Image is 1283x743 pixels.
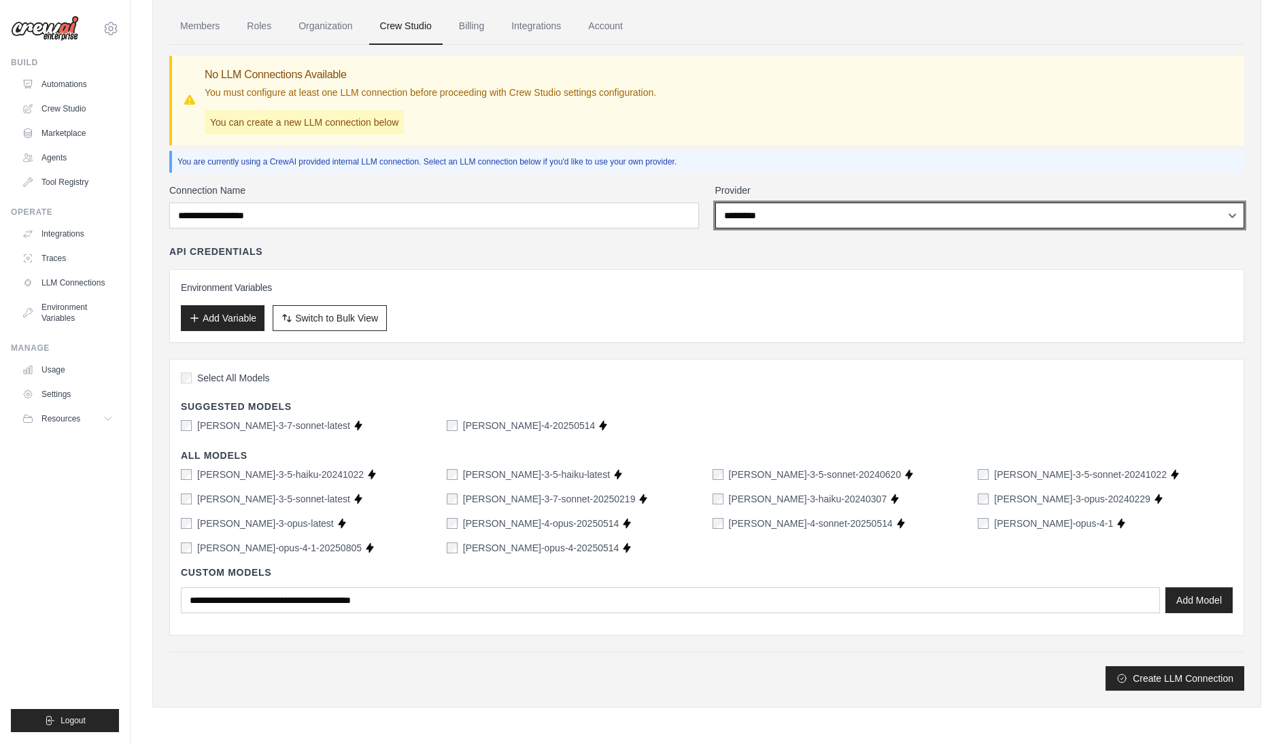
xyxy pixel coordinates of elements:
[994,492,1150,506] label: claude-3-opus-20240229
[181,542,192,553] input: claude-opus-4-1-20250805
[16,359,119,381] a: Usage
[713,518,723,529] input: claude-4-sonnet-20250514
[16,98,119,120] a: Crew Studio
[181,305,264,331] button: Add Variable
[181,449,1233,462] h4: All Models
[288,8,363,45] a: Organization
[447,542,458,553] input: claude-opus-4-20250514
[447,420,458,431] input: claude-sonnet-4-20250514
[295,311,378,325] span: Switch to Bulk View
[978,518,989,529] input: claude-opus-4-1
[11,57,119,68] div: Build
[169,8,230,45] a: Members
[463,468,610,481] label: claude-3-5-haiku-latest
[16,247,119,269] a: Traces
[463,492,636,506] label: claude-3-7-sonnet-20250219
[448,8,495,45] a: Billing
[11,207,119,218] div: Operate
[169,245,262,258] h4: API Credentials
[61,715,86,726] span: Logout
[500,8,572,45] a: Integrations
[463,419,596,432] label: claude-sonnet-4-20250514
[1215,678,1283,743] div: Виджет чата
[41,413,80,424] span: Resources
[205,67,656,83] h3: No LLM Connections Available
[463,541,619,555] label: claude-opus-4-20250514
[197,492,350,506] label: claude-3-5-sonnet-latest
[181,281,1233,294] h3: Environment Variables
[236,8,282,45] a: Roles
[447,494,458,504] input: claude-3-7-sonnet-20250219
[181,494,192,504] input: claude-3-5-sonnet-latest
[1165,587,1233,613] button: Add Model
[181,420,192,431] input: claude-3-7-sonnet-latest
[994,468,1167,481] label: claude-3-5-sonnet-20241022
[16,147,119,169] a: Agents
[16,223,119,245] a: Integrations
[197,541,362,555] label: claude-opus-4-1-20250805
[16,73,119,95] a: Automations
[1106,666,1244,691] button: Create LLM Connection
[729,517,893,530] label: claude-4-sonnet-20250514
[729,492,887,506] label: claude-3-haiku-20240307
[713,494,723,504] input: claude-3-haiku-20240307
[181,400,1233,413] h4: Suggested Models
[11,709,119,732] button: Logout
[16,383,119,405] a: Settings
[447,469,458,480] input: claude-3-5-haiku-latest
[16,171,119,193] a: Tool Registry
[181,469,192,480] input: claude-3-5-haiku-20241022
[463,517,619,530] label: claude-4-opus-20250514
[177,156,1239,167] p: You are currently using a CrewAI provided internal LLM connection. Select an LLM connection below...
[577,8,634,45] a: Account
[205,86,656,99] p: You must configure at least one LLM connection before proceeding with Crew Studio settings config...
[729,468,902,481] label: claude-3-5-sonnet-20240620
[197,419,350,432] label: claude-3-7-sonnet-latest
[197,517,334,530] label: claude-3-opus-latest
[978,494,989,504] input: claude-3-opus-20240229
[369,8,443,45] a: Crew Studio
[181,566,1233,579] h4: Custom Models
[205,110,404,135] p: You can create a new LLM connection below
[197,468,364,481] label: claude-3-5-haiku-20241022
[994,517,1113,530] label: claude-opus-4-1
[273,305,387,331] button: Switch to Bulk View
[16,122,119,144] a: Marketplace
[713,469,723,480] input: claude-3-5-sonnet-20240620
[1215,678,1283,743] iframe: Chat Widget
[11,343,119,353] div: Manage
[197,371,270,385] span: Select All Models
[11,16,79,41] img: Logo
[978,469,989,480] input: claude-3-5-sonnet-20241022
[447,518,458,529] input: claude-4-opus-20250514
[16,296,119,329] a: Environment Variables
[16,408,119,430] button: Resources
[16,272,119,294] a: LLM Connections
[181,518,192,529] input: claude-3-opus-latest
[169,184,699,197] label: Connection Name
[715,184,1245,197] label: Provider
[181,373,192,383] input: Select All Models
